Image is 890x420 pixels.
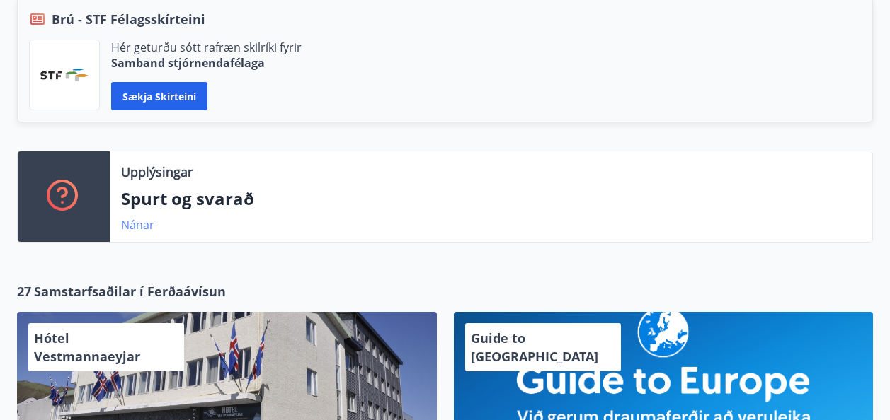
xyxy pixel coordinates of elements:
[34,329,140,365] span: Hótel Vestmannaeyjar
[471,329,598,365] span: Guide to [GEOGRAPHIC_DATA]
[17,282,31,301] span: 27
[121,163,193,181] p: Upplýsingar
[111,55,302,71] p: Samband stjórnendafélaga
[121,217,154,233] a: Nánar
[121,187,861,211] p: Spurt og svarað
[111,82,207,110] button: Sækja skírteini
[52,10,205,28] span: Brú - STF Félagsskírteini
[34,282,226,301] span: Samstarfsaðilar í Ferðaávísun
[111,40,302,55] p: Hér geturðu sótt rafræn skilríki fyrir
[40,69,89,81] img: vjCaq2fThgY3EUYqSgpjEiBg6WP39ov69hlhuPVN.png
